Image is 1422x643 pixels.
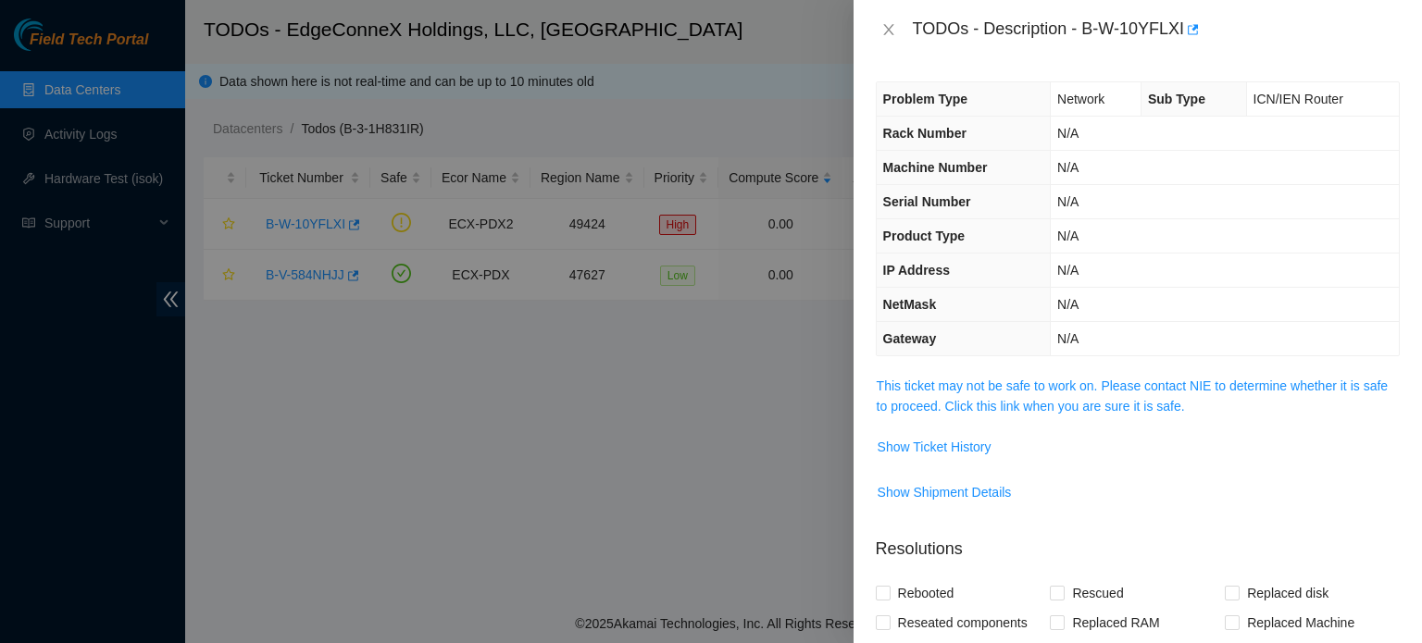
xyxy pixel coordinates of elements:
[883,297,937,312] span: NetMask
[883,331,937,346] span: Gateway
[878,437,992,457] span: Show Ticket History
[891,578,962,608] span: Rebooted
[883,160,988,175] span: Machine Number
[1065,608,1166,637] span: Replaced RAM
[913,15,1400,44] div: TODOs - Description - B-W-10YFLXI
[1057,194,1079,209] span: N/A
[881,22,896,37] span: close
[1057,126,1079,141] span: N/A
[1057,229,1079,243] span: N/A
[891,608,1035,637] span: Reseated components
[1240,608,1362,637] span: Replaced Machine
[876,522,1400,562] p: Resolutions
[1057,331,1079,346] span: N/A
[876,21,902,39] button: Close
[1254,92,1343,106] span: ICN/IEN Router
[883,126,967,141] span: Rack Number
[1057,263,1079,278] span: N/A
[1057,160,1079,175] span: N/A
[877,432,992,462] button: Show Ticket History
[1065,578,1130,608] span: Rescued
[883,92,968,106] span: Problem Type
[1240,578,1336,608] span: Replaced disk
[877,477,1013,507] button: Show Shipment Details
[883,229,965,243] span: Product Type
[1148,92,1205,106] span: Sub Type
[878,482,1012,502] span: Show Shipment Details
[1057,297,1079,312] span: N/A
[1057,92,1104,106] span: Network
[883,194,971,209] span: Serial Number
[883,263,950,278] span: IP Address
[877,378,1388,414] a: This ticket may not be safe to work on. Please contact NIE to determine whether it is safe to pro...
